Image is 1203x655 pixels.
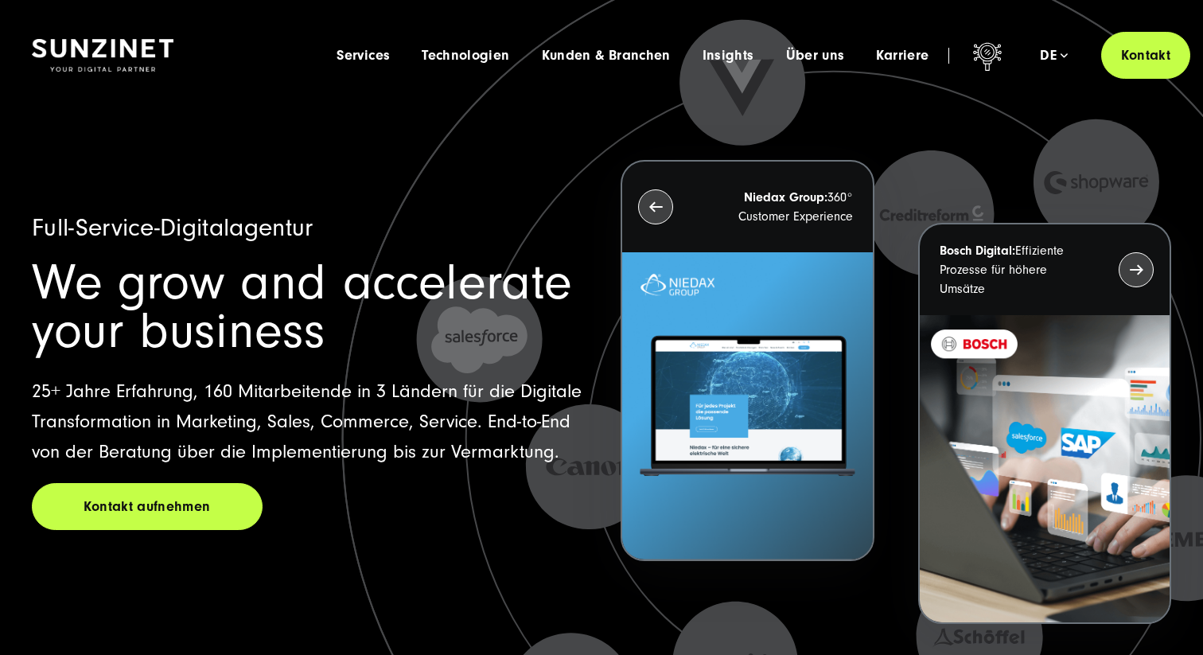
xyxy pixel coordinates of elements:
[32,254,572,360] span: We grow and accelerate your business
[542,48,671,64] a: Kunden & Branchen
[32,39,173,72] img: SUNZINET Full Service Digital Agentur
[621,160,874,561] button: Niedax Group:360° Customer Experience Letztes Projekt von Niedax. Ein Laptop auf dem die Niedax W...
[744,190,827,205] strong: Niedax Group:
[1040,48,1068,64] div: de
[702,188,852,226] p: 360° Customer Experience
[920,315,1170,622] img: BOSCH - Kundeprojekt - Digital Transformation Agentur SUNZINET
[32,213,313,242] span: Full-Service-Digitalagentur
[622,252,872,559] img: Letztes Projekt von Niedax. Ein Laptop auf dem die Niedax Website geöffnet ist, auf blauem Hinter...
[422,48,509,64] a: Technologien
[703,48,754,64] a: Insights
[918,223,1171,624] button: Bosch Digital:Effiziente Prozesse für höhere Umsätze BOSCH - Kundeprojekt - Digital Transformatio...
[876,48,929,64] a: Karriere
[32,376,582,467] p: 25+ Jahre Erfahrung, 160 Mitarbeitende in 3 Ländern für die Digitale Transformation in Marketing,...
[940,241,1090,298] p: Effiziente Prozesse für höhere Umsätze
[786,48,845,64] a: Über uns
[940,244,1015,258] strong: Bosch Digital:
[32,483,263,530] a: Kontakt aufnehmen
[1101,32,1190,79] a: Kontakt
[337,48,390,64] a: Services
